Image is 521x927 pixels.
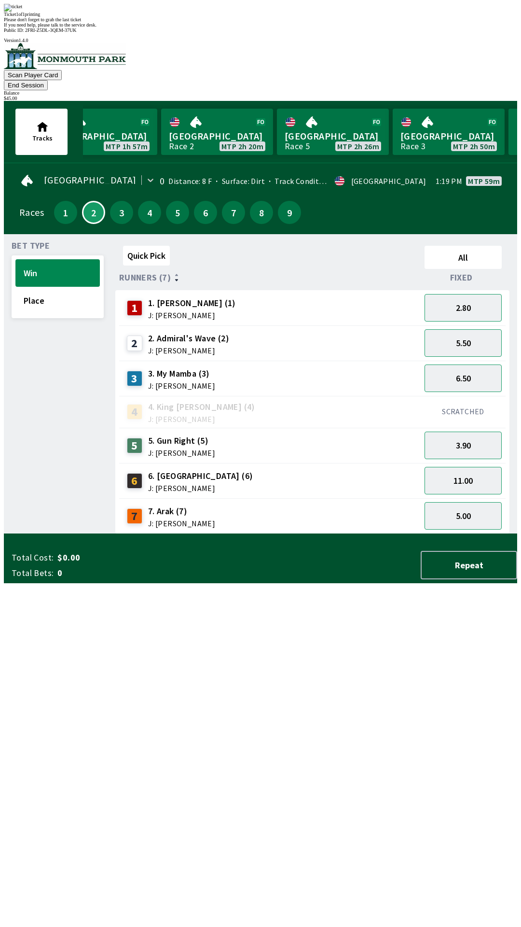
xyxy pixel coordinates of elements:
[45,109,157,155] a: [GEOGRAPHIC_DATA]MTP 1h 57m
[127,404,142,420] div: 4
[456,510,471,521] span: 5.00
[436,177,462,185] span: 1:19 PM
[127,473,142,489] div: 6
[400,142,425,150] div: Race 3
[24,295,92,306] span: Place
[57,567,209,579] span: 0
[429,560,508,571] span: Repeat
[4,70,62,80] button: Scan Player Card
[12,242,50,250] span: Bet Type
[123,246,170,266] button: Quick Pick
[425,246,502,269] button: All
[15,287,100,314] button: Place
[148,520,215,527] span: J: [PERSON_NAME]
[148,435,215,447] span: 5. Gun Right (5)
[24,267,92,279] span: Win
[160,177,165,185] div: 0
[127,250,165,261] span: Quick Pick
[54,201,77,224] button: 1
[112,209,131,216] span: 3
[148,449,215,457] span: J: [PERSON_NAME]
[168,209,187,216] span: 5
[4,22,96,28] span: If you need help, please talk to the service desk.
[127,438,142,453] div: 5
[53,130,150,142] span: [GEOGRAPHIC_DATA]
[127,371,142,386] div: 3
[453,142,495,150] span: MTP 2h 50m
[456,440,471,451] span: 3.90
[106,142,148,150] span: MTP 1h 57m
[148,347,229,354] span: J: [PERSON_NAME]
[15,109,68,155] button: Tracks
[222,201,245,224] button: 7
[169,130,265,142] span: [GEOGRAPHIC_DATA]
[44,176,137,184] span: [GEOGRAPHIC_DATA]
[4,17,517,22] div: Please don't forget to grab the last ticket
[425,432,502,459] button: 3.90
[161,109,273,155] a: [GEOGRAPHIC_DATA]Race 2MTP 2h 20m
[425,502,502,530] button: 5.00
[119,274,171,281] span: Runners (7)
[393,109,505,155] a: [GEOGRAPHIC_DATA]Race 3MTP 2h 50m
[337,142,379,150] span: MTP 2h 26m
[57,552,209,563] span: $0.00
[148,367,215,380] span: 3. My Mamba (3)
[425,407,502,416] div: SCRATCHED
[15,259,100,287] button: Win
[250,201,273,224] button: 8
[148,332,229,345] span: 2. Admiral's Wave (2)
[285,130,381,142] span: [GEOGRAPHIC_DATA]
[456,302,471,313] span: 2.80
[127,508,142,524] div: 7
[252,209,271,216] span: 8
[400,130,497,142] span: [GEOGRAPHIC_DATA]
[148,297,236,309] span: 1. [PERSON_NAME] (1)
[4,12,517,17] div: Ticket 1 of 1 printing
[194,201,217,224] button: 6
[4,43,126,69] img: venue logo
[450,274,473,281] span: Fixed
[425,329,502,357] button: 5.50
[148,311,236,319] span: J: [PERSON_NAME]
[25,28,77,33] span: 2FRI-Z5DL-3QEM-37UK
[4,4,22,12] img: ticket
[425,467,502,494] button: 11.00
[169,142,194,150] div: Race 2
[4,80,48,90] button: End Session
[425,294,502,322] button: 2.80
[456,337,471,349] span: 5.50
[148,505,215,518] span: 7. Arak (7)
[85,210,102,215] span: 2
[127,300,142,316] div: 1
[456,373,471,384] span: 6.50
[453,475,473,486] span: 11.00
[278,201,301,224] button: 9
[421,551,517,579] button: Repeat
[56,209,75,216] span: 1
[351,177,426,185] div: [GEOGRAPHIC_DATA]
[148,470,253,482] span: 6. [GEOGRAPHIC_DATA] (6)
[221,142,263,150] span: MTP 2h 20m
[4,90,517,96] div: Balance
[468,177,500,185] span: MTP 59m
[148,415,255,423] span: J: [PERSON_NAME]
[138,201,161,224] button: 4
[277,109,389,155] a: [GEOGRAPHIC_DATA]Race 5MTP 2h 26m
[285,142,310,150] div: Race 5
[19,209,44,216] div: Races
[110,201,133,224] button: 3
[168,176,212,186] span: Distance: 8 F
[212,176,265,186] span: Surface: Dirt
[280,209,299,216] span: 9
[32,134,53,142] span: Tracks
[127,336,142,351] div: 2
[119,273,421,282] div: Runners (7)
[12,552,54,563] span: Total Cost:
[224,209,243,216] span: 7
[429,252,497,263] span: All
[12,567,54,579] span: Total Bets:
[148,401,255,413] span: 4. King [PERSON_NAME] (4)
[148,382,215,390] span: J: [PERSON_NAME]
[425,365,502,392] button: 6.50
[265,176,350,186] span: Track Condition: Firm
